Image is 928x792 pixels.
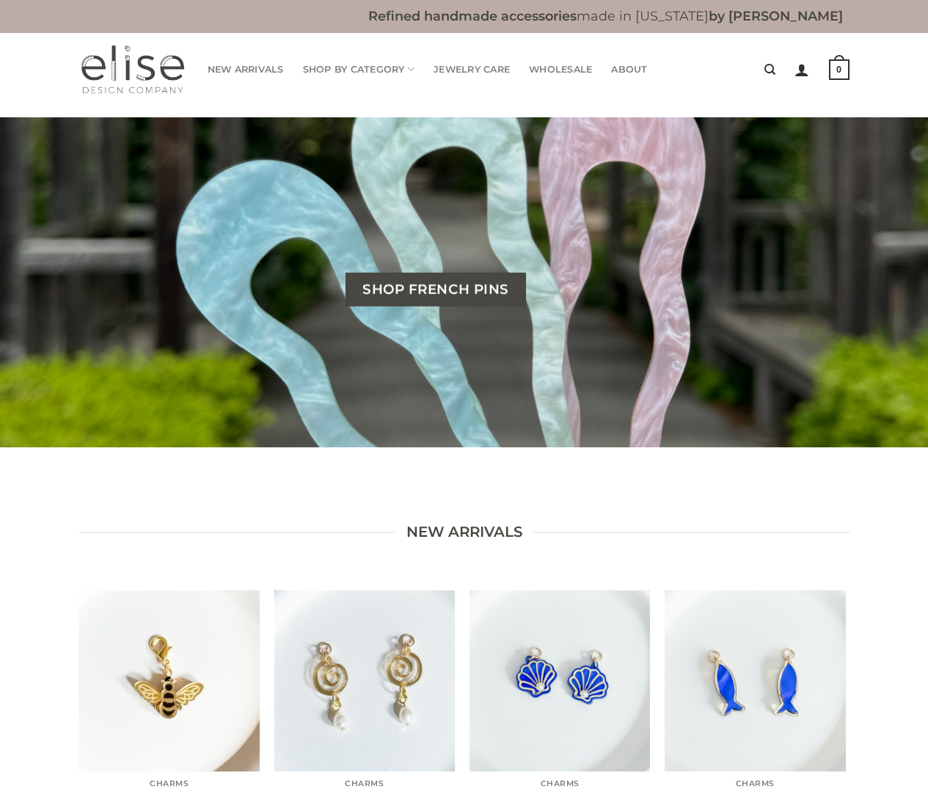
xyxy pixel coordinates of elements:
strong: 0 [829,59,850,80]
a: BONUS DESIGN - Bee Bag Charm [78,590,260,771]
a: 0 [829,49,850,89]
p: Charms [78,780,260,789]
span: new arrivals [406,521,522,544]
a: Search [764,56,775,84]
a: New Arrivals [208,55,284,84]
a: Shop By Category [303,55,415,84]
b: by [PERSON_NAME] [709,8,843,23]
p: Charms [274,780,456,789]
a: Maris Navy Shell Charms [470,590,651,771]
a: Maris Eddy Charms [274,590,456,771]
p: Charms [470,780,651,789]
a: About [611,55,647,84]
a: Shop French Pins [346,273,526,307]
b: Refined handmade accessories [368,8,577,23]
img: Elise Design Company [79,44,186,95]
span: Shop French Pins [362,279,509,300]
a: Jewelry Care [434,55,510,84]
a: Maris Sardinia Charms [665,590,846,771]
b: made in [US_STATE] [368,8,843,23]
p: Charms [665,780,846,789]
a: Wholesale [529,55,592,84]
